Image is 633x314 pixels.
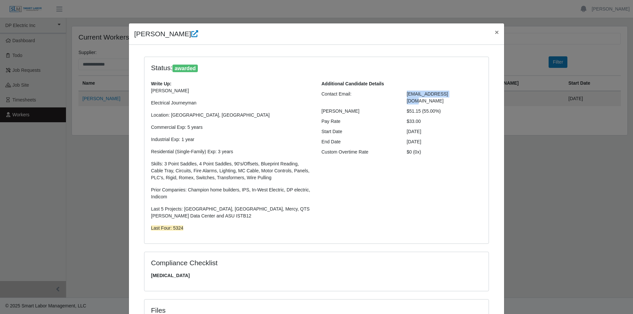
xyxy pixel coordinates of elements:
p: [PERSON_NAME] [151,87,312,94]
div: [PERSON_NAME] [316,108,402,115]
p: Location: [GEOGRAPHIC_DATA], [GEOGRAPHIC_DATA] [151,112,312,119]
p: Residential (Single-Family) Exp: 3 years [151,148,312,155]
span: Last Four: 5324 [151,225,183,231]
h4: [PERSON_NAME] [134,29,198,39]
div: End Date [316,138,402,145]
span: × [495,28,499,36]
p: Skills: 3 Point Saddles, 4 Point Saddles, 90's/Offsets, Blueprint Reading, Cable Tray, Circuits, ... [151,160,312,181]
b: Write Up: [151,81,171,86]
div: $51.15 (55.00%) [402,108,487,115]
p: Prior Companies: Champion home builders, IPS, In-West Electric, DP electric, Indicom [151,186,312,200]
div: Contact Email: [316,91,402,104]
span: [DATE] [407,139,421,144]
span: [EMAIL_ADDRESS][DOMAIN_NAME] [407,91,448,103]
div: $33.00 [402,118,487,125]
b: Additional Candidate Details [321,81,384,86]
button: Close [490,23,504,41]
p: Industrial Exp: 1 year [151,136,312,143]
div: Pay Rate [316,118,402,125]
h4: Compliance Checklist [151,259,368,267]
p: Electrical Journeyman [151,100,312,106]
div: [DATE] [402,128,487,135]
div: Custom Overtime Rate [316,149,402,156]
span: [MEDICAL_DATA] [151,272,482,279]
h4: Status: [151,64,397,72]
span: awarded [172,65,198,72]
div: Start Date [316,128,402,135]
p: Commercial Exp: 5 years [151,124,312,131]
p: Last 5 Projects: [GEOGRAPHIC_DATA], [GEOGRAPHIC_DATA], Mercy, QTS [PERSON_NAME] Data Center and A... [151,206,312,219]
span: $0 (0x) [407,149,421,155]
